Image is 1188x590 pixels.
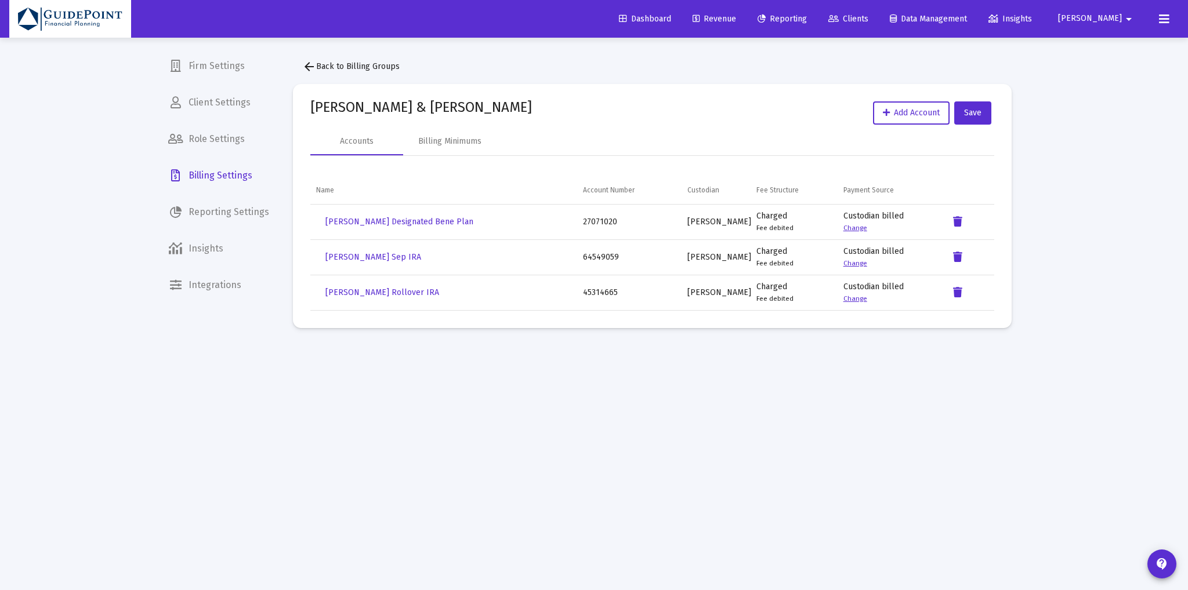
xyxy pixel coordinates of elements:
mat-icon: arrow_back [302,60,316,74]
button: [PERSON_NAME] Sep IRA [316,246,430,269]
div: 64549059 [583,252,675,263]
div: 45314665 [583,287,675,298]
a: Change [843,259,867,267]
mat-icon: arrow_drop_down [1122,8,1136,31]
span: Dashboard [619,14,671,24]
div: Name [316,185,334,195]
a: Dashboard [610,8,680,31]
a: Change [843,224,867,232]
span: Reporting [758,14,807,24]
td: Column [940,176,994,204]
button: [PERSON_NAME] Rollover IRA [316,281,448,304]
div: Custodian billed [843,246,935,269]
a: Data Management [881,8,976,31]
span: Clients [828,14,868,24]
span: Revenue [693,14,736,24]
div: Charged [756,246,831,269]
td: Column Custodian [682,176,751,204]
span: Insights [988,14,1032,24]
small: Fee debited [756,224,794,232]
div: Accounts [340,136,374,147]
button: Add Account [873,101,950,125]
div: Custodian billed [843,210,935,234]
div: Payment Source [843,185,894,195]
small: Fee debited [756,259,794,267]
button: [PERSON_NAME] [1044,7,1150,30]
div: Account Number [583,185,635,195]
span: [PERSON_NAME] [1058,14,1122,24]
img: Dashboard [18,8,122,31]
a: Integrations [159,271,278,299]
a: Insights [159,235,278,263]
button: Save [954,101,991,125]
span: Save [964,108,981,118]
div: [PERSON_NAME] [687,216,745,228]
button: Back to Billing Groups [293,55,409,78]
a: Reporting Settings [159,198,278,226]
td: Column Account Number [577,176,681,204]
span: Add Account [883,108,940,118]
mat-icon: contact_support [1155,557,1169,571]
div: [PERSON_NAME] [687,252,745,263]
td: Column Fee Structure [751,176,837,204]
div: Charged [756,210,831,234]
button: [PERSON_NAME] Designated Bene Plan [316,210,483,234]
span: [PERSON_NAME] Sep IRA [325,252,421,262]
td: Column Payment Source [838,176,940,204]
div: 27071020 [583,216,675,228]
a: Change [843,294,867,303]
a: Revenue [683,8,745,31]
div: Custodian [687,185,719,195]
a: Client Settings [159,89,278,116]
td: Column Name [310,176,577,204]
div: Billing Minimums [418,136,481,147]
span: Back to Billing Groups [302,61,400,71]
span: [PERSON_NAME] Designated Bene Plan [325,217,473,227]
a: Insights [979,8,1041,31]
a: Reporting [748,8,816,31]
div: Data grid [310,176,994,311]
span: Data Management [890,14,967,24]
span: [PERSON_NAME] Rollover IRA [325,287,439,297]
div: [PERSON_NAME] [687,287,745,298]
div: Fee Structure [756,185,799,195]
div: Custodian billed [843,281,935,304]
a: Firm Settings [159,52,278,80]
a: Billing Settings [159,162,278,190]
div: Charged [756,281,831,304]
a: Role Settings [159,125,278,153]
a: Clients [819,8,878,31]
small: Fee debited [756,294,794,303]
mat-card-title: [PERSON_NAME] & [PERSON_NAME] [310,101,532,113]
